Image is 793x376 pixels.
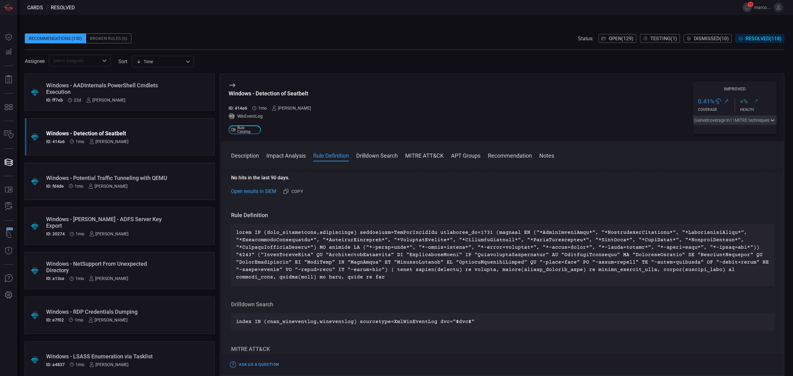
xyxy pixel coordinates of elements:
[75,276,84,281] span: Jul 15, 2025 6:50 AM
[236,229,769,281] p: lorem IP (dolo_sitametcons,adipiscinge) seddoeiusm=TemPorIncidIdu utlaboree_do=1731 (magnaal EN (...
[46,353,170,360] div: Windows - LSASS Enumeration via Tasklist
[89,276,128,281] div: [PERSON_NAME]
[88,317,128,322] div: [PERSON_NAME]
[650,36,677,42] span: Testing ( 1 )
[46,216,170,229] div: Windows - Golden SAML - ADFS Server Key Export
[118,59,127,64] label: sort
[640,34,680,43] button: Testing(1)
[46,175,170,181] div: Windows - Potential Traffic Tunneling with QEMU
[313,151,349,159] button: Rule Definition
[86,33,131,43] div: Broken Rules (6)
[740,107,777,112] div: Health
[231,345,774,353] h3: MITRE ATT&CK
[281,186,306,197] button: Copy
[1,182,16,197] button: Rule Catalog
[356,151,398,159] button: Drilldown Search
[46,82,170,95] div: Windows - AADInternals PowerShell Cmdlets Execution
[46,362,65,367] h5: ID: a4837
[272,106,311,111] div: [PERSON_NAME]
[75,317,83,322] span: Jul 15, 2025 6:50 AM
[1,100,16,115] button: MITRE - Detection Posture
[1,199,16,214] button: ALERT ANALYSIS
[76,362,84,367] span: Jul 15, 2025 6:49 AM
[740,98,748,105] h3: + %
[1,288,16,303] button: Preferences
[46,184,64,189] h5: ID: fd4de
[451,151,480,159] button: APT Groups
[1,45,16,59] button: Detections
[488,151,532,159] button: Recommendation
[258,106,267,111] span: Jul 23, 2025 6:46 AM
[46,130,170,137] div: Windows - Detection of Seatbelt
[1,155,16,170] button: Cards
[694,36,729,42] span: Dismissed ( 10 )
[236,318,769,326] p: index IN (cnan_wineventlog,wineventlog) sourcetype=XmlWinEventLog dvc="$dvc$"
[693,116,777,125] button: Gainedcoverage in11MITRE techniques
[1,127,16,142] button: Inventory
[89,231,129,236] div: [PERSON_NAME]
[25,58,45,64] span: Assignee
[51,57,99,64] input: Select assignee
[100,56,109,65] button: Open
[89,139,129,144] div: [PERSON_NAME]
[74,98,81,103] span: Aug 05, 2025 7:03 AM
[743,3,752,12] button: 15
[266,151,306,159] button: Impact Analysis
[229,106,247,111] h5: ID: 414a6
[1,243,16,258] button: Threat Intelligence
[698,98,715,105] h3: 0.41 %
[754,5,771,10] span: marco.[PERSON_NAME]
[46,260,170,273] div: Windows - NetSupport From Unexpected Directory
[1,271,16,286] button: Ask Us A Question
[46,231,65,236] h5: ID: 20274
[46,276,64,281] h5: ID: a13ce
[89,362,129,367] div: [PERSON_NAME]
[86,98,125,103] div: [PERSON_NAME]
[27,5,43,11] span: Cards
[746,36,782,42] span: Resolved ( 118 )
[730,118,735,123] span: 11
[136,59,184,65] div: Time
[76,139,84,144] span: Jul 23, 2025 6:46 AM
[231,212,774,219] h3: Rule Definition
[46,317,64,322] h5: ID: e7f02
[1,227,16,242] button: Wingman
[46,139,65,144] h5: ID: 414a6
[748,2,753,7] span: 15
[598,34,636,43] button: Open(129)
[1,72,16,87] button: Reports
[75,184,83,189] span: Jul 15, 2025 6:50 AM
[229,90,316,97] div: Windows - Detection of Seatbelt
[229,360,280,369] button: Ask Us a Question
[46,98,63,103] h5: ID: ff7eb
[684,34,732,43] button: Dismissed(10)
[578,36,594,42] span: Status:
[231,301,774,308] h3: Drilldown Search
[231,151,259,159] button: Description
[46,308,170,315] div: Windows - RDP Credentials Dumping
[88,184,128,189] div: [PERSON_NAME]
[693,86,777,91] h5: Improved
[237,126,258,133] span: Rule Catalog
[25,33,86,43] div: Recommendations (130)
[229,113,316,119] div: WinEventLog
[698,107,735,112] div: Coverage
[609,36,633,42] span: Open ( 129 )
[1,30,16,45] button: Dashboard
[735,34,784,43] button: Resolved(118)
[231,188,276,195] a: Open results in SIEM
[76,231,84,236] span: Jul 15, 2025 6:50 AM
[539,151,554,159] button: Notes
[51,5,75,11] span: resolved
[405,151,444,159] button: MITRE ATT&CK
